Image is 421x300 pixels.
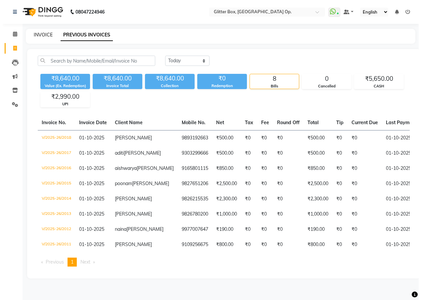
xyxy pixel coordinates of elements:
td: ₹0 [330,222,345,237]
div: ₹8,640.00 [90,74,140,83]
td: ₹0 [238,191,255,207]
td: ₹190.00 [301,222,330,237]
td: ₹0 [345,176,379,191]
td: ₹0 [270,191,301,207]
td: ₹0 [255,161,270,176]
td: ₹0 [238,207,255,222]
td: ₹0 [330,130,345,146]
div: ₹2,990.00 [38,92,87,101]
input: Search by Name/Mobile/Email/Invoice No [35,56,153,66]
td: ₹2,500.00 [301,176,330,191]
td: ₹2,300.00 [301,191,330,207]
div: ₹8,640.00 [38,74,87,83]
span: naina [112,226,124,232]
td: V/2025-26/2017 [35,146,72,161]
div: UPI [38,101,87,107]
div: Value (Ex. Redemption) [38,83,87,89]
td: ₹0 [255,176,270,191]
td: ₹0 [238,222,255,237]
span: Round Off [274,120,297,125]
span: Invoice No. [39,120,64,125]
td: ₹190.00 [210,222,238,237]
td: ₹2,500.00 [210,176,238,191]
td: ₹0 [255,222,270,237]
span: 01-10-2025 [76,165,102,171]
td: ₹0 [345,146,379,161]
td: ₹500.00 [210,146,238,161]
td: ₹800.00 [210,237,238,252]
td: ₹0 [255,207,270,222]
span: 01-10-2025 [76,196,102,202]
td: V/2025-26/2012 [35,222,72,237]
span: [PERSON_NAME] [112,135,149,141]
span: Tip [334,120,341,125]
td: 9303299666 [175,146,210,161]
td: ₹0 [238,176,255,191]
td: 9893192663 [175,130,210,146]
span: 01-10-2025 [76,211,102,217]
span: 01-10-2025 [76,135,102,141]
td: V/2025-26/2011 [35,237,72,252]
td: ₹0 [255,191,270,207]
td: 9827651206 [175,176,210,191]
div: ₹8,640.00 [142,74,192,83]
span: Total [305,120,316,125]
td: ₹0 [330,237,345,252]
td: ₹2,300.00 [210,191,238,207]
span: [PERSON_NAME] [121,150,158,156]
td: ₹0 [270,146,301,161]
td: ₹0 [330,146,345,161]
td: ₹0 [330,161,345,176]
div: Cancelled [300,83,349,89]
td: ₹0 [270,176,301,191]
td: 9109256675 [175,237,210,252]
span: Fee [258,120,266,125]
a: INVOICE [31,32,50,38]
span: [PERSON_NAME] [112,211,149,217]
td: ₹0 [345,237,379,252]
td: V/2025-26/2018 [35,130,72,146]
td: V/2025-26/2014 [35,191,72,207]
td: 9977007647 [175,222,210,237]
span: Next [78,259,88,265]
span: [PERSON_NAME] [124,226,161,232]
div: ₹5,650.00 [352,74,401,83]
td: ₹0 [238,161,255,176]
div: Redemption [195,83,244,89]
td: ₹850.00 [301,161,330,176]
td: ₹0 [330,207,345,222]
td: ₹850.00 [210,161,238,176]
td: V/2025-26/2013 [35,207,72,222]
div: 0 [300,74,349,83]
td: ₹0 [345,222,379,237]
td: ₹0 [345,161,379,176]
span: aishwarya [112,165,134,171]
td: ₹0 [345,130,379,146]
span: poonam [112,180,129,186]
td: ₹0 [255,130,270,146]
td: ₹0 [238,130,255,146]
td: ₹1,000.00 [301,207,330,222]
span: 01-10-2025 [76,241,102,247]
span: 01-10-2025 [76,150,102,156]
td: ₹500.00 [301,130,330,146]
span: Net [213,120,221,125]
span: [PERSON_NAME] [112,196,149,202]
nav: Pagination [35,258,407,267]
div: 8 [247,74,296,83]
td: ₹0 [255,237,270,252]
td: ₹0 [238,237,255,252]
span: 01-10-2025 [76,180,102,186]
span: Client Name [112,120,140,125]
td: ₹0 [345,191,379,207]
td: 9826215535 [175,191,210,207]
td: V/2025-26/2015 [35,176,72,191]
span: Tax [242,120,251,125]
td: ₹0 [270,207,301,222]
span: Invoice Date [76,120,104,125]
td: ₹800.00 [301,237,330,252]
td: V/2025-26/2016 [35,161,72,176]
td: 9165801115 [175,161,210,176]
div: ₹0 [195,74,244,83]
td: 9826780200 [175,207,210,222]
